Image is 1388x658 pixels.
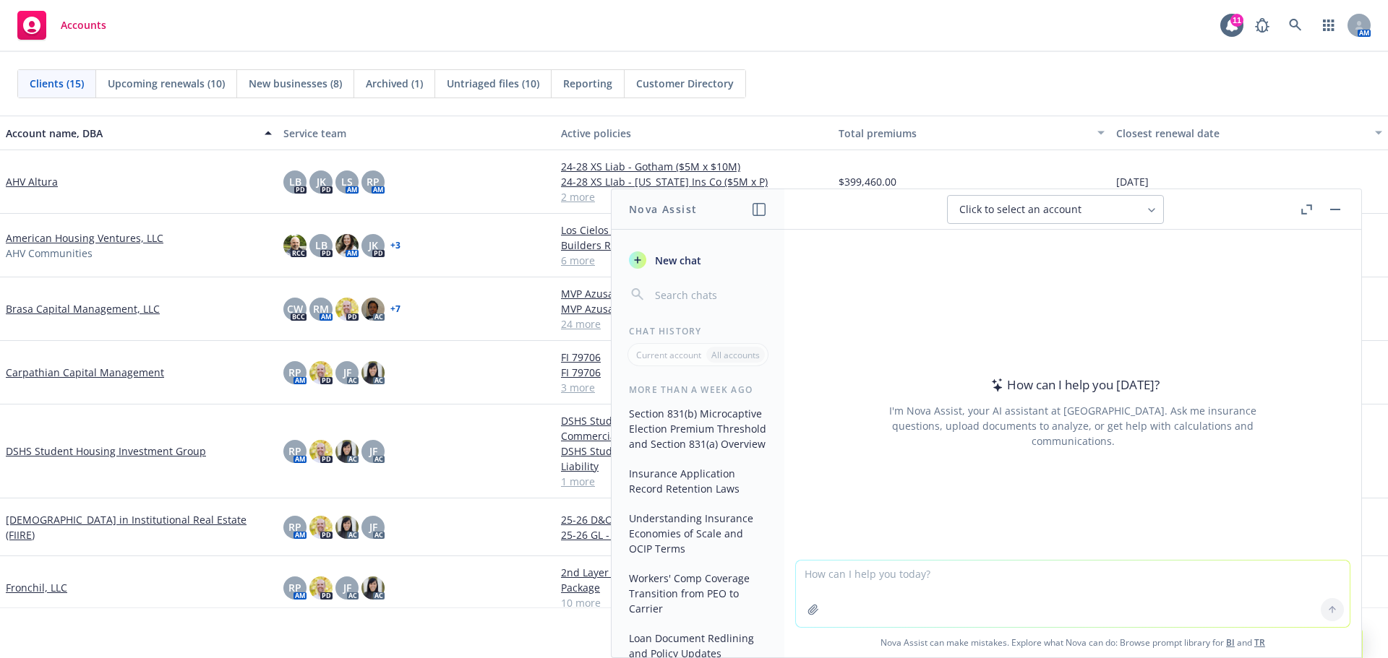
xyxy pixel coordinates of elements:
img: photo [361,361,385,384]
a: 6 more [561,253,827,268]
img: photo [335,298,359,321]
p: Current account [636,349,701,361]
span: RM [313,301,329,316]
span: RP [288,519,301,534]
img: photo [335,440,359,463]
a: 3 more [561,380,827,395]
a: MVP Azusa Foothill LLC [561,301,827,316]
a: FI 79706 [561,350,827,365]
a: 25-26 GL - NIAC [561,527,827,542]
button: Click to select an account [947,195,1164,224]
span: CW [287,301,303,316]
a: DSHS Student Housing Investment Group - Commercial Property [561,413,827,443]
div: 11 [1230,14,1243,27]
input: Search chats [652,285,767,305]
span: JF [343,365,351,380]
div: Total premiums [839,126,1089,141]
a: Accounts [12,5,112,46]
span: Upcoming renewals (10) [108,76,225,91]
div: How can I help you [DATE]? [987,376,1160,394]
img: photo [309,516,333,539]
a: Report a Bug [1248,11,1277,40]
span: Untriaged files (10) [447,76,539,91]
span: LS [341,174,353,189]
button: Service team [278,116,555,150]
a: DSHS Student Housing Investment Group [6,443,206,459]
div: Account name, DBA [6,126,256,141]
img: photo [309,361,333,384]
span: RP [288,580,301,595]
a: Los Cielos Builders Risk [561,222,827,238]
span: Accounts [61,20,106,31]
h1: Nova Assist [629,202,697,217]
a: 24-28 XS LIab - [US_STATE] Ins Co ($5M x P) [561,174,827,189]
span: JK [317,174,326,189]
a: Carpathian Capital Management [6,365,164,380]
span: [DATE] [1116,174,1149,189]
a: 2 more [561,189,827,204]
span: Clients (15) [30,76,84,91]
a: Brasa Capital Management, LLC [6,301,160,316]
a: + 3 [390,241,400,250]
button: Total premiums [833,116,1110,150]
span: New chat [652,253,701,268]
img: photo [335,234,359,257]
button: Workers' Comp Coverage Transition from PEO to Carrier [623,566,773,620]
span: RP [288,365,301,380]
a: Search [1281,11,1310,40]
a: American Housing Ventures, LLC [6,230,163,246]
button: Closest renewal date [1110,116,1388,150]
a: [DEMOGRAPHIC_DATA] in Institutional Real Estate (FIIRE) [6,512,272,542]
button: Insurance Application Record Retention Laws [623,462,773,501]
button: Section 831(b) Microcaptive Election Premium Threshold and Section 831(a) Overview [623,402,773,456]
span: RP [367,174,380,189]
button: Understanding Insurance Economies of Scale and OCIP Terms [623,506,773,560]
a: MVP Azusa Foothill LLC | Excess $1M x $5M [561,286,827,301]
a: AHV Altura [6,174,58,189]
a: 1 more [561,474,827,489]
span: LB [315,238,327,253]
span: JK [369,238,378,253]
a: 24-28 XS Liab - Gotham ($5M x $10M) [561,159,827,174]
div: I'm Nova Assist, your AI assistant at [GEOGRAPHIC_DATA]. Ask me insurance questions, upload docum... [870,403,1276,449]
div: Active policies [561,126,827,141]
span: $399,460.00 [839,174,896,189]
a: Switch app [1314,11,1343,40]
span: RP [288,443,301,459]
div: More than a week ago [612,384,784,396]
img: photo [309,576,333,599]
span: JF [369,519,377,534]
span: Click to select an account [959,202,1081,217]
div: Closest renewal date [1116,126,1366,141]
a: Builders Risk [561,238,827,253]
a: 2nd Layer - $10M x $5M [561,565,827,580]
span: JF [369,443,377,459]
a: 24 more [561,316,827,332]
a: FI 79706 [561,365,827,380]
span: New businesses (8) [249,76,342,91]
img: photo [335,516,359,539]
span: Customer Directory [636,76,734,91]
button: New chat [623,247,773,273]
a: + 7 [390,305,400,313]
span: Archived (1) [366,76,423,91]
img: photo [361,576,385,599]
a: TR [1254,636,1265,649]
a: BI [1226,636,1235,649]
span: LB [289,174,301,189]
p: All accounts [711,349,760,361]
img: photo [309,440,333,463]
img: photo [283,234,307,257]
a: 10 more [561,595,827,610]
img: photo [361,298,385,321]
a: DSHS Student Housing Investment Group - Excess Liability [561,443,827,474]
a: Package [561,580,827,595]
span: JF [343,580,351,595]
div: Chat History [612,325,784,337]
div: Service team [283,126,549,141]
a: Fronchil, LLC [6,580,67,595]
span: Reporting [563,76,612,91]
a: 25-26 D&O and EPL [561,512,827,527]
span: Nova Assist can make mistakes. Explore what Nova can do: Browse prompt library for and [790,628,1355,657]
span: AHV Communities [6,246,93,261]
